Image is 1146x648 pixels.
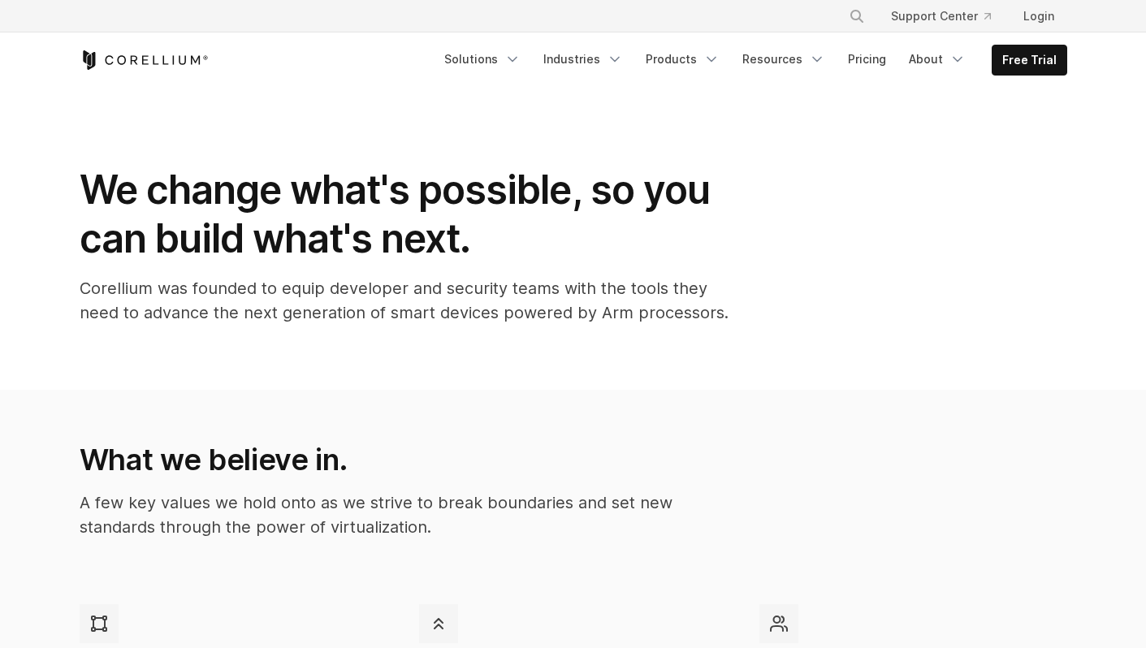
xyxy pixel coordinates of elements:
[80,442,727,477] h2: What we believe in.
[878,2,1004,31] a: Support Center
[992,45,1066,75] a: Free Trial
[435,45,530,74] a: Solutions
[534,45,633,74] a: Industries
[80,50,209,70] a: Corellium Home
[733,45,835,74] a: Resources
[899,45,975,74] a: About
[636,45,729,74] a: Products
[829,2,1067,31] div: Navigation Menu
[80,490,727,539] p: A few key values we hold onto as we strive to break boundaries and set new standards through the ...
[842,2,871,31] button: Search
[1010,2,1067,31] a: Login
[838,45,896,74] a: Pricing
[80,166,729,263] h1: We change what's possible, so you can build what's next.
[80,276,729,325] p: Corellium was founded to equip developer and security teams with the tools they need to advance t...
[435,45,1067,76] div: Navigation Menu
